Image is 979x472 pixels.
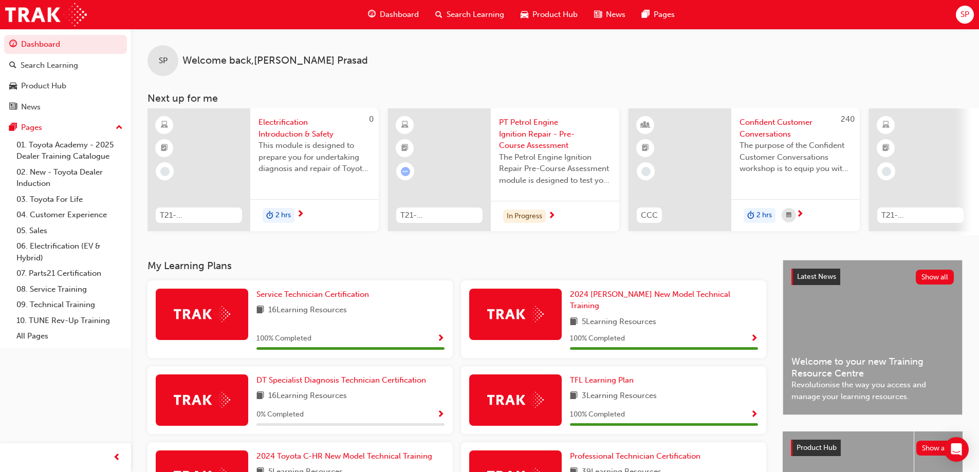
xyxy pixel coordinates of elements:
[113,451,121,464] span: prev-icon
[570,375,634,385] span: TFL Learning Plan
[256,304,264,317] span: book-icon
[796,210,804,219] span: next-icon
[570,409,625,421] span: 100 % Completed
[797,443,837,452] span: Product Hub
[12,238,127,266] a: 06. Electrification (EV & Hybrid)
[12,137,127,164] a: 01. Toyota Academy - 2025 Dealer Training Catalogue
[174,306,230,322] img: Trak
[548,212,556,221] span: next-icon
[12,281,127,297] a: 08. Service Training
[586,4,634,25] a: news-iconNews
[9,123,17,133] span: pages-icon
[499,117,611,152] span: PT Petrol Engine Ignition Repair - Pre-Course Assessment
[266,209,273,222] span: duration-icon
[161,119,168,132] span: learningResourceType_ELEARNING-icon
[369,115,374,124] span: 0
[4,98,127,117] a: News
[4,33,127,118] button: DashboardSearch LearningProduct HubNews
[256,409,304,421] span: 0 % Completed
[256,450,436,462] a: 2024 Toyota C-HR New Model Technical Training
[881,210,959,221] span: T21-FOD_DMM_PREREQ
[582,316,656,329] span: 5 Learning Resources
[641,210,658,221] span: CCC
[916,441,955,456] button: Show all
[275,210,291,221] span: 2 hrs
[256,375,426,385] span: DT Specialist Diagnosis Technician Certification
[629,108,860,231] a: 240CCCConfident Customer ConversationsThe purpose of the Confident Customer Conversations worksho...
[882,119,890,132] span: learningResourceType_ELEARNING-icon
[268,304,347,317] span: 16 Learning Resources
[256,290,369,299] span: Service Technician Certification
[532,9,578,21] span: Product Hub
[4,35,127,54] a: Dashboard
[641,167,651,176] span: learningRecordVerb_NONE-icon
[437,410,445,420] span: Show Progress
[487,392,544,408] img: Trak
[750,410,758,420] span: Show Progress
[786,209,791,222] span: calendar-icon
[12,313,127,329] a: 10. TUNE Rev-Up Training
[512,4,586,25] a: car-iconProduct Hub
[21,122,42,134] div: Pages
[258,140,371,175] span: This module is designed to prepare you for undertaking diagnosis and repair of Toyota & Lexus Ele...
[437,408,445,421] button: Show Progress
[9,82,17,91] span: car-icon
[147,108,379,231] a: 0T21-FOD_HVIS_PREREQElectrification Introduction & SafetyThis module is designed to prepare you f...
[503,210,546,223] div: In Progress
[570,390,578,403] span: book-icon
[256,333,311,345] span: 100 % Completed
[606,9,625,21] span: News
[12,207,127,223] a: 04. Customer Experience
[174,392,230,408] img: Trak
[437,334,445,344] span: Show Progress
[388,108,619,231] a: T21-PTEN_PEIR_PRE_EXAMPT Petrol Engine Ignition Repair - Pre-Course AssessmentThe Petrol Engine I...
[4,118,127,137] button: Pages
[159,55,168,67] span: SP
[258,117,371,140] span: Electrification Introduction & Safety
[570,451,700,461] span: Professional Technician Certification
[570,316,578,329] span: book-icon
[841,115,855,124] span: 240
[654,9,675,21] span: Pages
[747,209,754,222] span: duration-icon
[791,440,954,456] a: Product HubShow all
[12,192,127,207] a: 03. Toyota For Life
[182,55,368,67] span: Welcome back , [PERSON_NAME] Prasad
[882,167,891,176] span: learningRecordVerb_NONE-icon
[916,270,954,285] button: Show all
[882,142,890,155] span: booktick-icon
[161,142,168,155] span: booktick-icon
[256,390,264,403] span: book-icon
[160,167,170,176] span: learningRecordVerb_NONE-icon
[12,297,127,313] a: 09. Technical Training
[447,9,504,21] span: Search Learning
[380,9,419,21] span: Dashboard
[570,450,705,462] a: Professional Technician Certification
[791,379,954,402] span: Revolutionise the way you access and manage your learning resources.
[756,210,772,221] span: 2 hrs
[427,4,512,25] a: search-iconSearch Learning
[594,8,602,21] span: news-icon
[256,451,432,461] span: 2024 Toyota C-HR New Model Technical Training
[4,77,127,96] a: Product Hub
[147,260,766,272] h3: My Learning Plans
[487,306,544,322] img: Trak
[400,210,478,221] span: T21-PTEN_PEIR_PRE_EXAM
[570,290,730,311] span: 2024 [PERSON_NAME] New Model Technical Training
[12,223,127,239] a: 05. Sales
[360,4,427,25] a: guage-iconDashboard
[116,121,123,135] span: up-icon
[944,437,969,462] div: Open Intercom Messenger
[368,8,376,21] span: guage-icon
[131,92,979,104] h3: Next up for me
[570,289,758,312] a: 2024 [PERSON_NAME] New Model Technical Training
[521,8,528,21] span: car-icon
[750,408,758,421] button: Show Progress
[160,210,238,221] span: T21-FOD_HVIS_PREREQ
[21,80,66,92] div: Product Hub
[797,272,836,281] span: Latest News
[12,164,127,192] a: 02. New - Toyota Dealer Induction
[791,269,954,285] a: Latest NewsShow all
[5,3,87,26] img: Trak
